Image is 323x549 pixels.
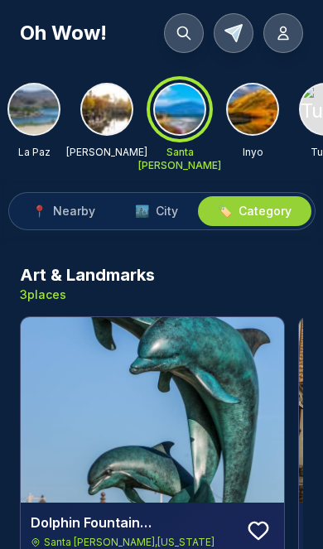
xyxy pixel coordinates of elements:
p: Santa [PERSON_NAME] [138,146,221,172]
span: Nearby [53,203,95,219]
button: 📍Nearby [12,196,115,226]
img: Kern [82,84,132,134]
button: 🏷️Category [198,196,311,226]
h4: Dolphin Fountain ([GEOGRAPHIC_DATA][PERSON_NAME], 1985) [31,513,236,532]
span: 📍 [32,203,46,219]
p: 3 places [20,287,155,303]
p: La Paz [18,146,51,159]
span: 🏷️ [218,203,232,219]
span: Santa [PERSON_NAME] , [US_STATE] [44,536,215,549]
h1: Oh Wow! [20,20,107,46]
p: [PERSON_NAME] [66,146,147,159]
span: Category [239,203,292,219]
p: Inyo [243,146,263,159]
button: 🏙️City [115,196,198,226]
span: 🏙️ [135,203,149,219]
span: City [156,203,178,219]
h3: Art & Landmarks [20,263,155,287]
img: La Paz [9,84,59,134]
img: Dolphin Fountain (Santa Barbara Friendship Fountain, 1985) [21,317,284,503]
img: Inyo [228,84,277,134]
